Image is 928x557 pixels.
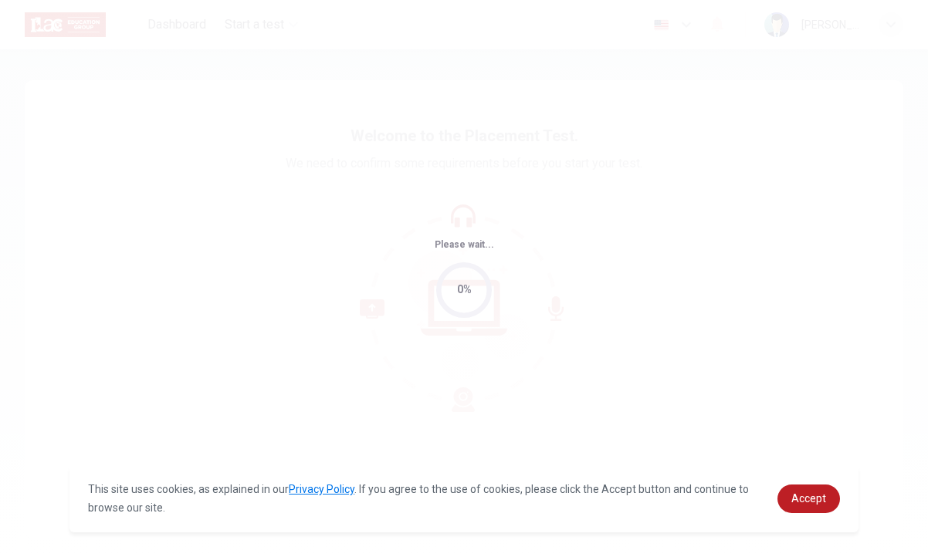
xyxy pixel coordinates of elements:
div: cookieconsent [69,464,859,532]
div: 0% [457,281,472,299]
a: Privacy Policy [289,483,354,495]
a: dismiss cookie message [777,484,840,513]
span: This site uses cookies, as explained in our . If you agree to the use of cookies, please click th... [88,483,749,514]
span: Accept [791,492,826,505]
span: Please wait... [435,239,494,250]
